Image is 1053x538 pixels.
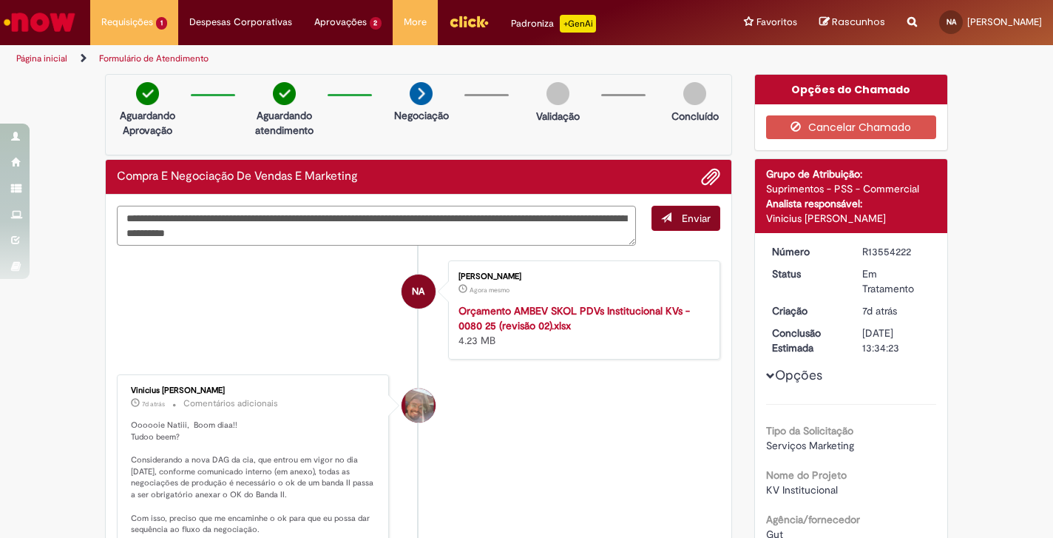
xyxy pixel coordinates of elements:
[766,513,860,526] b: Agência/fornecedor
[683,82,706,105] img: img-circle-grey.png
[142,400,165,408] span: 7d atrás
[458,303,705,348] div: 4.23 MB
[819,16,885,30] a: Rascunhos
[248,108,320,138] p: Aguardando atendimento
[766,211,937,226] div: Vinicius [PERSON_NAME]
[536,109,580,124] p: Validação
[947,17,956,27] span: NA
[766,483,838,497] span: KV Institucional
[862,266,931,296] div: Em Tratamento
[99,53,209,64] a: Formulário de Atendimento
[862,304,897,317] time: 22/09/2025 10:31:05
[11,45,691,73] ul: Trilhas de página
[101,15,153,30] span: Requisições
[766,424,853,437] b: Tipo da Solicitação
[131,386,377,395] div: Vinicius [PERSON_NAME]
[470,286,509,295] span: Agora mesmo
[402,389,436,423] div: Vinicius Rafael De Souza
[651,206,720,231] button: Enviar
[862,326,931,355] div: [DATE] 13:34:23
[761,266,852,281] dt: Status
[458,272,705,281] div: [PERSON_NAME]
[671,109,719,124] p: Concluído
[156,17,167,30] span: 1
[682,212,711,225] span: Enviar
[117,206,636,246] textarea: Digite sua mensagem aqui...
[117,170,358,184] h2: Compra E Negociação De Vendas E Marketing Histórico de tíquete
[314,15,367,30] span: Aprovações
[832,15,885,29] span: Rascunhos
[1,7,78,37] img: ServiceNow
[410,82,433,105] img: arrow-next.png
[766,115,937,139] button: Cancelar Chamado
[136,82,159,105] img: check-circle-green.png
[142,400,165,408] time: 23/09/2025 08:56:47
[862,244,931,259] div: R13554222
[862,304,897,317] span: 7d atrás
[273,82,296,105] img: check-circle-green.png
[394,108,449,123] p: Negociação
[756,15,797,30] span: Favoritos
[546,82,569,105] img: img-circle-grey.png
[511,15,596,33] div: Padroniza
[112,108,183,138] p: Aguardando Aprovação
[766,196,937,211] div: Analista responsável:
[470,286,509,295] time: 29/09/2025 10:03:11
[761,244,852,259] dt: Número
[560,15,596,33] p: +GenAi
[761,303,852,318] dt: Criação
[967,16,1042,28] span: [PERSON_NAME]
[755,75,948,104] div: Opções do Chamado
[449,10,489,33] img: click_logo_yellow_360x200.png
[862,303,931,318] div: 22/09/2025 10:31:05
[370,17,382,30] span: 2
[412,274,424,309] span: NA
[404,15,427,30] span: More
[701,167,720,186] button: Adicionar anexos
[766,167,937,181] div: Grupo de Atribuição:
[402,275,436,309] div: Natalia Pacheco Capelini Alves
[458,304,690,332] a: Orçamento AMBEV SKOL PDVs Institucional KVs - 0080 25 (revisão 02).xlsx
[766,439,854,452] span: Serviços Marketing
[183,397,278,410] small: Comentários adicionais
[766,181,937,196] div: Suprimentos - PSS - Commercial
[766,468,847,482] b: Nome do Projeto
[16,53,67,64] a: Página inicial
[761,326,852,355] dt: Conclusão Estimada
[189,15,292,30] span: Despesas Corporativas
